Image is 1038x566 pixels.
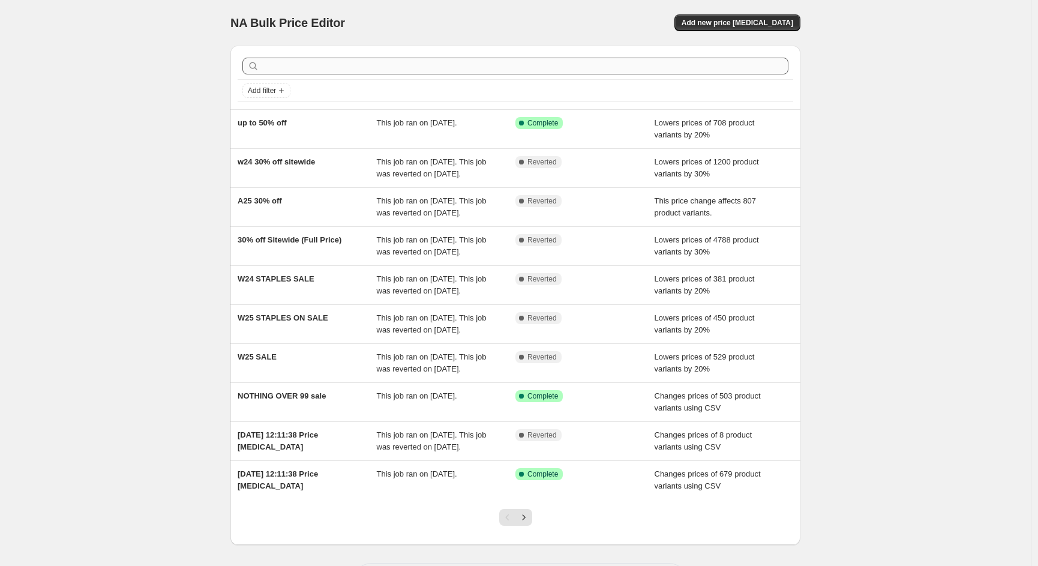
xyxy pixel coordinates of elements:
[527,469,558,479] span: Complete
[655,118,755,139] span: Lowers prices of 708 product variants by 20%
[527,157,557,167] span: Reverted
[238,196,282,205] span: A25 30% off
[242,83,290,98] button: Add filter
[527,235,557,245] span: Reverted
[238,235,341,244] span: 30% off Sitewide (Full Price)
[655,157,759,178] span: Lowers prices of 1200 product variants by 30%
[238,118,287,127] span: up to 50% off
[655,274,755,295] span: Lowers prices of 381 product variants by 20%
[238,430,318,451] span: [DATE] 12:11:38 Price [MEDICAL_DATA]
[377,313,487,334] span: This job ran on [DATE]. This job was reverted on [DATE].
[238,157,315,166] span: w24 30% off sitewide
[238,391,326,400] span: NOTHING OVER 99 sale
[377,391,457,400] span: This job ran on [DATE].
[655,469,761,490] span: Changes prices of 679 product variants using CSV
[527,118,558,128] span: Complete
[238,469,318,490] span: [DATE] 12:11:38 Price [MEDICAL_DATA]
[655,430,752,451] span: Changes prices of 8 product variants using CSV
[238,274,314,283] span: W24 STAPLES SALE
[377,469,457,478] span: This job ran on [DATE].
[527,352,557,362] span: Reverted
[499,509,532,526] nav: Pagination
[674,14,800,31] button: Add new price [MEDICAL_DATA]
[238,313,328,322] span: W25 STAPLES ON SALE
[682,18,793,28] span: Add new price [MEDICAL_DATA]
[377,235,487,256] span: This job ran on [DATE]. This job was reverted on [DATE].
[527,430,557,440] span: Reverted
[527,313,557,323] span: Reverted
[377,274,487,295] span: This job ran on [DATE]. This job was reverted on [DATE].
[248,86,276,95] span: Add filter
[377,352,487,373] span: This job ran on [DATE]. This job was reverted on [DATE].
[377,157,487,178] span: This job ran on [DATE]. This job was reverted on [DATE].
[377,118,457,127] span: This job ran on [DATE].
[377,196,487,217] span: This job ran on [DATE]. This job was reverted on [DATE].
[655,196,757,217] span: This price change affects 807 product variants.
[238,352,277,361] span: W25 SALE
[655,352,755,373] span: Lowers prices of 529 product variants by 20%
[655,391,761,412] span: Changes prices of 503 product variants using CSV
[230,16,345,29] span: NA Bulk Price Editor
[655,313,755,334] span: Lowers prices of 450 product variants by 20%
[527,196,557,206] span: Reverted
[655,235,759,256] span: Lowers prices of 4788 product variants by 30%
[515,509,532,526] button: Next
[527,274,557,284] span: Reverted
[377,430,487,451] span: This job ran on [DATE]. This job was reverted on [DATE].
[527,391,558,401] span: Complete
